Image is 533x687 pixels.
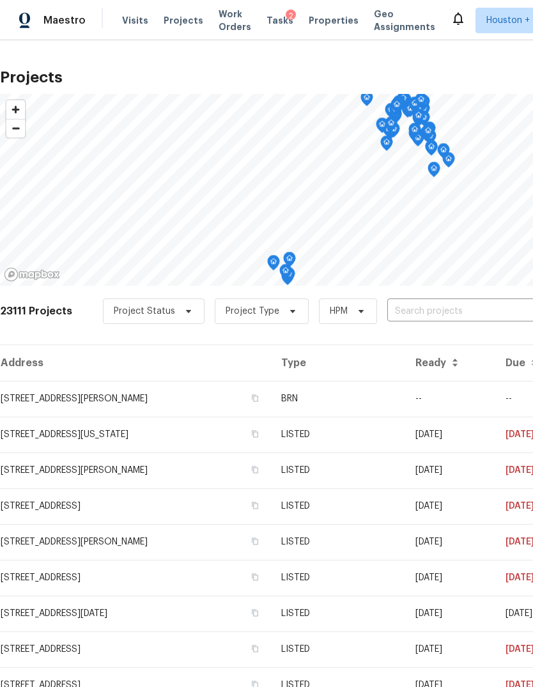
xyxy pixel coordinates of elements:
[405,345,495,381] th: Ready
[405,524,495,560] td: [DATE]
[283,252,296,272] div: Map marker
[330,305,348,318] span: HPM
[428,162,440,181] div: Map marker
[267,255,280,275] div: Map marker
[271,452,405,488] td: LISTED
[226,305,279,318] span: Project Type
[425,140,438,160] div: Map marker
[43,14,86,27] span: Maestro
[286,10,296,22] div: 2
[405,488,495,524] td: [DATE]
[6,100,25,119] button: Zoom in
[405,596,495,631] td: [DATE]
[249,643,261,654] button: Copy Address
[412,109,425,128] div: Map marker
[385,116,398,136] div: Map marker
[309,14,359,27] span: Properties
[249,571,261,583] button: Copy Address
[405,417,495,452] td: [DATE]
[271,345,405,381] th: Type
[271,560,405,596] td: LISTED
[437,143,450,163] div: Map marker
[266,16,293,25] span: Tasks
[405,452,495,488] td: [DATE]
[405,560,495,596] td: [DATE]
[249,607,261,619] button: Copy Address
[6,120,25,137] span: Zoom out
[360,91,373,111] div: Map marker
[4,267,60,282] a: Mapbox homepage
[422,124,435,144] div: Map marker
[271,488,405,524] td: LISTED
[279,264,292,284] div: Map marker
[6,119,25,137] button: Zoom out
[442,152,455,172] div: Map marker
[249,464,261,475] button: Copy Address
[380,135,393,155] div: Map marker
[408,123,421,143] div: Map marker
[271,524,405,560] td: LISTED
[271,381,405,417] td: BRN
[389,102,402,122] div: Map marker
[376,118,389,137] div: Map marker
[405,381,495,417] td: --
[249,428,261,440] button: Copy Address
[374,8,435,33] span: Geo Assignments
[392,95,405,115] div: Map marker
[249,536,261,547] button: Copy Address
[385,103,398,123] div: Map marker
[271,596,405,631] td: LISTED
[164,14,203,27] span: Projects
[408,96,421,116] div: Map marker
[415,93,428,112] div: Map marker
[271,417,405,452] td: LISTED
[271,631,405,667] td: LISTED
[249,500,261,511] button: Copy Address
[122,14,148,27] span: Visits
[405,631,495,667] td: [DATE]
[249,392,261,404] button: Copy Address
[114,305,175,318] span: Project Status
[219,8,251,33] span: Work Orders
[390,98,403,118] div: Map marker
